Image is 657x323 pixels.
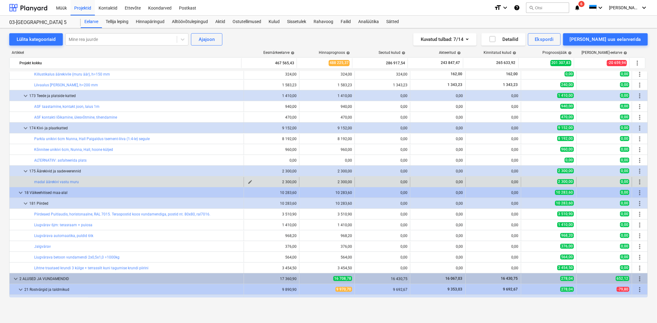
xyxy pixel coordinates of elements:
[528,33,560,46] button: Ekspordi
[357,277,408,281] div: 16 430,75
[246,115,297,119] div: 470,00
[81,16,102,28] a: Eelarve
[302,83,352,87] div: 1 583,23
[557,136,574,141] span: 8 192,00
[413,94,463,98] div: 0,00
[246,147,297,152] div: 960,00
[413,190,463,195] div: 0,00
[357,115,408,119] div: 0,00
[535,35,554,43] div: Ekspordi
[132,16,168,28] a: Hinnapäringud
[413,266,463,270] div: 0,00
[400,51,405,55] span: help
[636,178,643,185] span: Rohkem tegevusi
[505,72,518,76] span: 162,00
[283,16,310,28] a: Sissetulek
[620,179,629,184] span: 0,00
[22,92,29,99] span: keyboard_arrow_down
[302,104,352,109] div: 940,00
[565,158,574,162] span: 0,00
[246,266,297,270] div: 3 454,50
[626,293,657,323] div: Chat Widget
[560,147,574,152] span: 960,00
[29,295,241,305] div: 211 Liiv- ja killustikalused
[22,124,29,132] span: keyboard_arrow_down
[19,274,241,284] div: 2 ALUSED JA VUNDAMENDID
[302,158,352,162] div: 0,00
[500,276,518,281] span: 16 430,75
[634,59,641,67] span: Rohkem tegevusi
[34,223,92,227] a: Liugvärav 6jm: terasraam + puiosa
[574,4,580,11] i: notifications
[450,72,463,76] span: 162,00
[636,70,643,78] span: Rohkem tegevusi
[34,244,51,249] a: Jalgvärav
[557,265,574,270] span: 3 454,50
[560,254,574,259] span: 564,00
[413,180,463,184] div: 0,00
[468,255,518,259] div: 0,00
[357,180,408,184] div: 0,00
[229,16,265,28] a: Ostutellimused
[355,16,383,28] div: Analüütika
[357,147,408,152] div: 0,00
[246,126,297,130] div: 9 152,00
[456,51,461,55] span: help
[413,223,463,227] div: 0,00
[617,287,629,292] span: -79,80
[17,286,24,293] span: keyboard_arrow_down
[636,232,643,239] span: Rohkem tegevusi
[357,201,408,205] div: 0,00
[357,266,408,270] div: 0,00
[302,169,352,173] div: 2 300,00
[302,244,352,249] div: 376,00
[413,201,463,205] div: 0,00
[413,115,463,119] div: 0,00
[445,276,463,281] span: 16 067,03
[636,167,643,175] span: Rohkem tegevusi
[555,190,574,195] span: 10 283,60
[357,126,408,130] div: 0,00
[560,244,574,249] span: 376,00
[526,2,569,13] button: Otsi
[496,60,516,66] span: 265 633,92
[34,158,87,162] a: ALTERNATIIV: asfalteerida plats
[357,94,408,98] div: 0,00
[636,286,643,293] span: Rohkem tegevusi
[413,233,463,238] div: 0,00
[290,51,294,55] span: help
[468,104,518,109] div: 0,00
[413,104,463,109] div: 0,00
[468,233,518,238] div: 0,00
[263,50,294,55] div: Eesmärkeelarve
[481,33,525,46] button: Detailid
[302,190,352,195] div: 10 283,60
[246,223,297,227] div: 1 410,00
[199,35,215,43] div: Ajajoon
[357,244,408,249] div: 0,00
[357,255,408,259] div: 0,00
[34,147,113,152] a: Kõnnitee unikivi 6cm, Nunna, Hall, hoone küljed
[468,94,518,98] div: 0,00
[413,158,463,162] div: 0,00
[29,198,241,208] div: 181 Piirded
[9,33,63,46] button: Lülita kategooriaid
[246,190,297,195] div: 10 283,60
[640,4,648,11] i: keyboard_arrow_down
[636,253,643,261] span: Rohkem tegevusi
[620,104,629,109] span: 0,00
[511,51,516,55] span: help
[620,201,629,205] span: 0,00
[335,287,352,292] span: 9 970,70
[620,190,629,195] span: 0,00
[620,211,629,216] span: 0,00
[246,72,297,76] div: 324,00
[582,50,627,55] div: [PERSON_NAME]-eelarve
[413,147,463,152] div: 0,00
[468,158,518,162] div: 0,00
[357,287,408,292] div: 9 692,67
[636,146,643,153] span: Rohkem tegevusi
[302,233,352,238] div: 968,20
[34,83,98,87] a: Liivaalus [PERSON_NAME], h=200 mm
[212,16,229,28] div: Aktid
